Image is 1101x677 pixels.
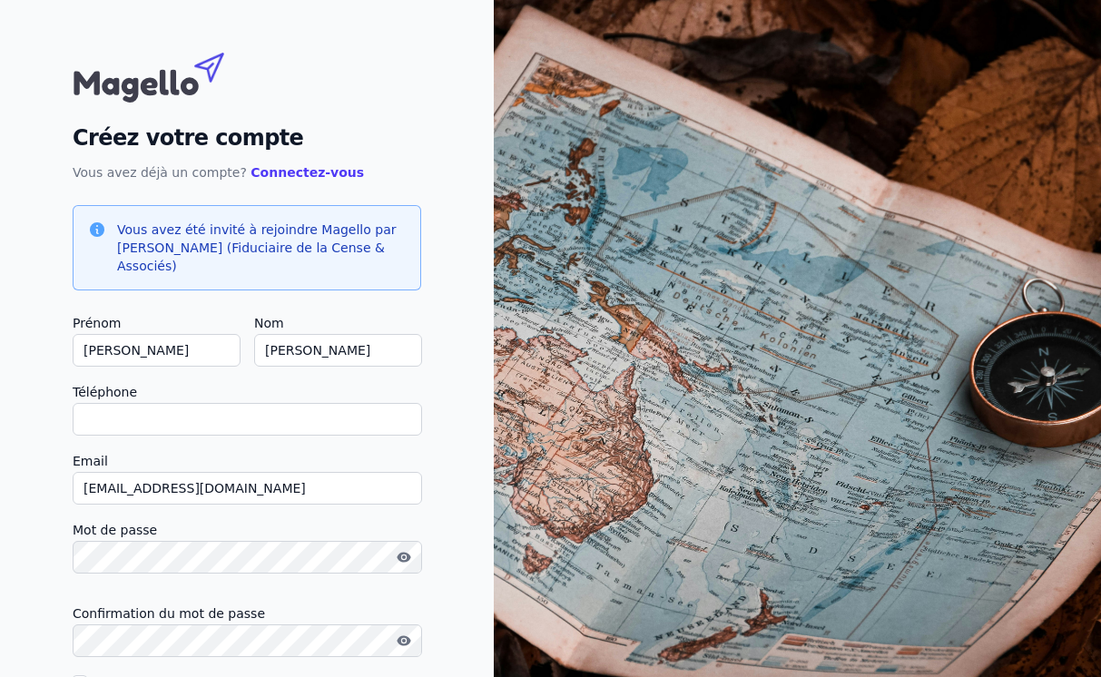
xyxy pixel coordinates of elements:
[117,221,406,275] h3: Vous avez été invité à rejoindre Magello par [PERSON_NAME] (Fiduciaire de la Cense & Associés)
[73,603,421,624] label: Confirmation du mot de passe
[73,44,263,107] img: Magello
[73,450,421,472] label: Email
[254,312,421,334] label: Nom
[73,381,421,403] label: Téléphone
[73,519,421,541] label: Mot de passe
[73,312,240,334] label: Prénom
[73,162,421,183] p: Vous avez déjà un compte?
[251,165,364,180] a: Connectez-vous
[73,122,421,154] h2: Créez votre compte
